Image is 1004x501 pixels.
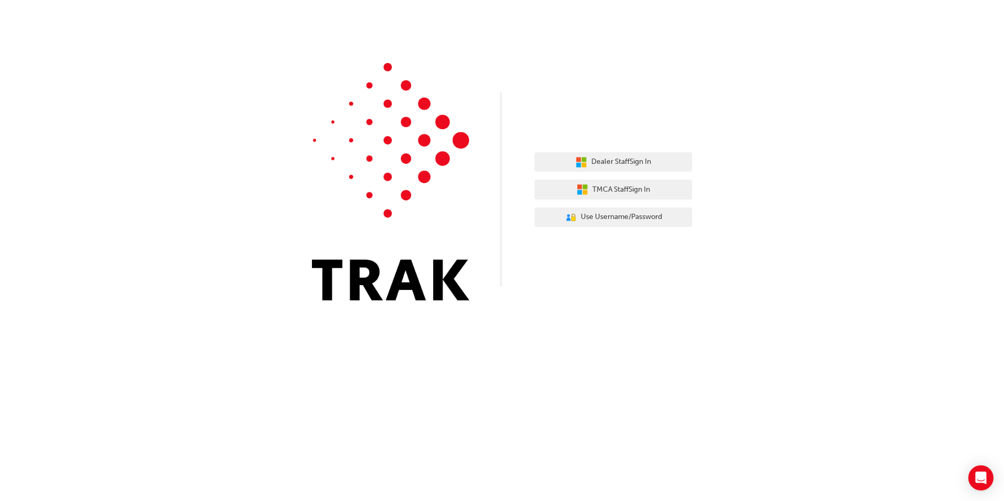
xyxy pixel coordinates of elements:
button: Dealer StaffSign In [535,152,692,172]
span: Use Username/Password [581,211,662,223]
button: Use Username/Password [535,207,692,227]
span: Dealer Staff Sign In [591,156,651,168]
div: Open Intercom Messenger [968,465,993,490]
button: TMCA StaffSign In [535,180,692,200]
span: TMCA Staff Sign In [592,184,650,196]
img: Trak [312,63,469,300]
